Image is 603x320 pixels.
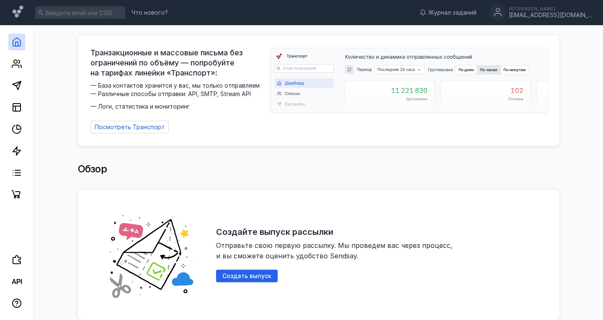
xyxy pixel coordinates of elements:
[222,273,271,280] span: Создать выпуск
[509,6,593,11] div: ИП [PERSON_NAME]
[216,270,278,282] button: Создать выпуск
[415,8,481,17] a: Журнал заданий
[95,124,165,131] span: Посмотреть Транспорт
[509,12,593,19] div: [EMAIL_ADDRESS][DOMAIN_NAME]
[90,121,169,133] a: Посмотреть Транспорт
[99,203,204,307] img: abd19fe006828e56528c6cd305e49c57.png
[216,227,333,237] h2: Создайте выпуск рассылки
[131,10,168,16] span: Что нового?
[270,48,548,113] img: dashboard-transport-banner
[90,48,265,78] span: Транзакционные и массовые письма без ограничений по объёму — попробуйте на тарифах линейки «Транс...
[428,8,477,17] span: Журнал заданий
[90,81,265,111] span: — База контактов хранится у вас, мы только отправляем — Различные способы отправки: API, SMTP, St...
[78,163,107,175] span: Обзор
[35,6,125,19] input: Введите email или CSID
[216,241,455,260] span: Отправьте свою первую рассылку. Мы проведем вас через процесс, и вы сможете оценить удобство Send...
[127,10,172,16] a: Что нового?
